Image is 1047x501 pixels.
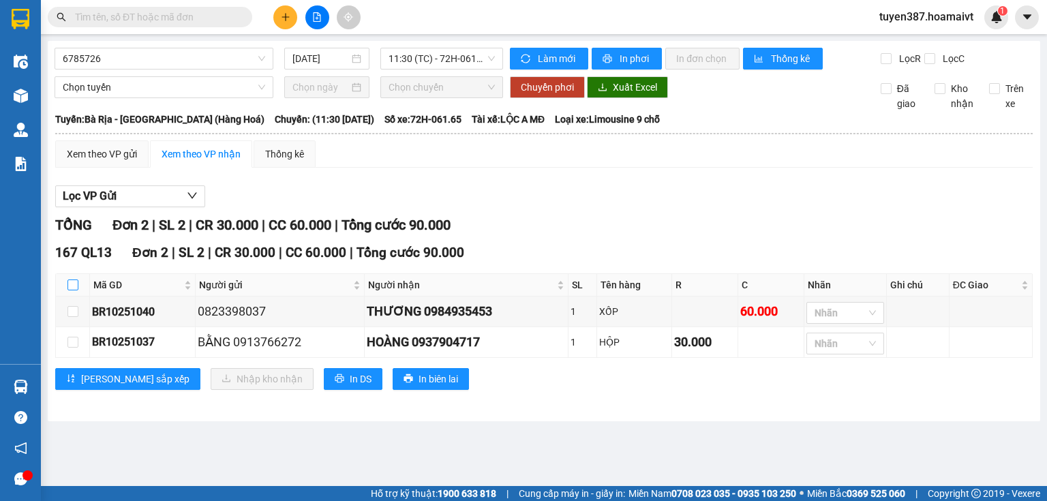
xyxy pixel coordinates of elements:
span: Trên xe [1000,81,1033,111]
span: Tài xế: LỘC A MĐ [472,112,545,127]
span: Lọc R [894,51,923,66]
button: sort-ascending[PERSON_NAME] sắp xếp [55,368,200,390]
th: Ghi chú [887,274,950,297]
span: file-add [312,12,322,22]
span: 6785726 [63,48,265,69]
span: | [262,217,265,233]
button: bar-chartThống kê [743,48,823,70]
span: 1 [1000,6,1005,16]
strong: 1900 633 818 [438,488,496,499]
span: Miền Bắc [807,486,905,501]
img: warehouse-icon [14,55,28,69]
span: sort-ascending [66,374,76,384]
span: Loại xe: Limousine 9 chỗ [555,112,660,127]
span: Xuất Excel [613,80,657,95]
div: 1 [571,304,594,319]
span: | [335,217,338,233]
span: Kho nhận [945,81,979,111]
button: downloadNhập kho nhận [211,368,314,390]
div: BR10251040 [92,303,193,320]
span: CC 60.000 [286,245,346,260]
span: printer [404,374,413,384]
span: Người nhận [368,277,554,292]
span: Mã GD [93,277,181,292]
button: downloadXuất Excel [587,76,668,98]
th: R [672,274,738,297]
img: warehouse-icon [14,89,28,103]
button: Chuyển phơi [510,76,585,98]
button: Lọc VP Gửi [55,185,205,207]
span: Hỗ trợ kỹ thuật: [371,486,496,501]
span: Chuyến: (11:30 [DATE]) [275,112,374,127]
strong: 0369 525 060 [847,488,905,499]
span: In phơi [620,51,651,66]
span: printer [335,374,344,384]
img: solution-icon [14,157,28,171]
span: CC 60.000 [269,217,331,233]
button: caret-down [1015,5,1039,29]
span: | [350,245,353,260]
span: Thống kê [771,51,812,66]
span: Tổng cước 90.000 [342,217,451,233]
div: Thống kê [265,147,304,162]
span: Làm mới [538,51,577,66]
span: Đơn 2 [112,217,149,233]
span: Miền Nam [628,486,796,501]
span: TỔNG [55,217,92,233]
span: Lọc VP Gửi [63,187,117,204]
img: icon-new-feature [990,11,1003,23]
span: Tổng cước 90.000 [356,245,464,260]
strong: 0708 023 035 - 0935 103 250 [671,488,796,499]
span: copyright [971,489,981,498]
span: SL 2 [159,217,185,233]
span: Chọn tuyến [63,77,265,97]
div: BẰNG 0913766272 [198,333,363,352]
div: 0823398037 [198,302,363,321]
span: | [189,217,192,233]
img: warehouse-icon [14,123,28,137]
span: In DS [350,371,371,386]
span: Đã giao [892,81,925,111]
span: tuyen387.hoamaivt [868,8,984,25]
input: 15/10/2025 [292,51,348,66]
span: question-circle [14,411,27,424]
span: sync [521,54,532,65]
span: search [57,12,66,22]
span: 11:30 (TC) - 72H-061.65 [389,48,496,69]
span: printer [603,54,614,65]
button: plus [273,5,297,29]
span: plus [281,12,290,22]
th: Tên hàng [597,274,671,297]
td: BR10251040 [90,297,196,327]
span: 167 QL13 [55,245,112,260]
div: 1 [571,335,594,350]
b: Tuyến: Bà Rịa - [GEOGRAPHIC_DATA] (Hàng Hoá) [55,114,264,125]
span: Lọc C [937,51,967,66]
span: | [172,245,175,260]
input: Chọn ngày [292,80,348,95]
span: caret-down [1021,11,1033,23]
sup: 1 [998,6,1007,16]
button: syncLàm mới [510,48,588,70]
span: CR 30.000 [196,217,258,233]
div: XỐP [599,304,669,319]
img: warehouse-icon [14,380,28,394]
span: download [598,82,607,93]
span: | [152,217,155,233]
div: 60.000 [740,302,802,321]
span: | [506,486,509,501]
span: Người gửi [199,277,351,292]
input: Tìm tên, số ĐT hoặc mã đơn [75,10,236,25]
span: In biên lai [419,371,458,386]
span: ĐC Giao [953,277,1018,292]
span: SL 2 [179,245,204,260]
button: printerIn DS [324,368,382,390]
span: CR 30.000 [215,245,275,260]
div: 30.000 [674,333,735,352]
span: Số xe: 72H-061.65 [384,112,461,127]
span: | [208,245,211,260]
div: THƯƠNG 0984935453 [367,302,566,321]
span: Chọn chuyến [389,77,496,97]
span: Cung cấp máy in - giấy in: [519,486,625,501]
span: | [915,486,917,501]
